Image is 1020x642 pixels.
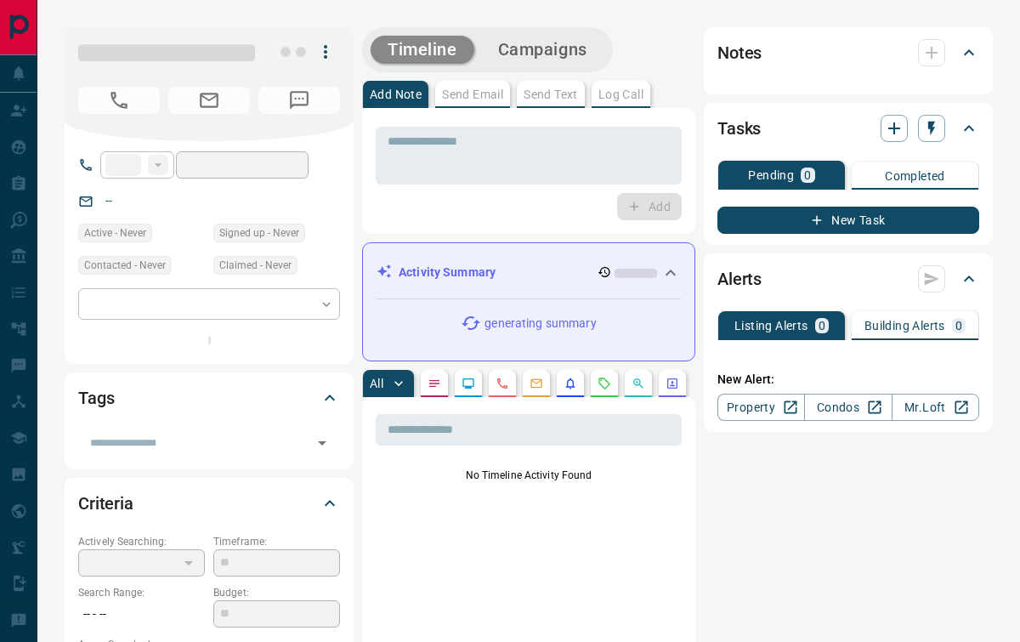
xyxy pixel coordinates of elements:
svg: Notes [428,377,441,390]
button: Timeline [371,36,474,64]
button: New Task [717,207,979,234]
p: Timeframe: [213,534,340,549]
svg: Requests [598,377,611,390]
h2: Criteria [78,490,133,517]
div: Alerts [717,259,979,299]
span: Contacted - Never [84,257,166,274]
p: New Alert: [717,371,979,389]
svg: Agent Actions [666,377,679,390]
p: Actively Searching: [78,534,205,549]
svg: Opportunities [632,377,645,390]
p: No Timeline Activity Found [376,468,682,483]
span: No Email [168,87,250,114]
h2: Tasks [717,115,761,142]
p: Pending [748,169,794,181]
h2: Alerts [717,265,762,293]
span: Signed up - Never [219,224,299,241]
span: Active - Never [84,224,146,241]
a: Mr.Loft [892,394,979,421]
button: Campaigns [481,36,604,64]
a: Condos [804,394,892,421]
svg: Calls [496,377,509,390]
p: 0 [819,320,825,332]
p: 0 [955,320,962,332]
p: All [370,378,383,389]
p: Activity Summary [399,264,496,281]
p: -- - -- [78,600,205,628]
div: Criteria [78,483,340,524]
svg: Listing Alerts [564,377,577,390]
a: Property [717,394,805,421]
p: Completed [885,170,945,182]
svg: Lead Browsing Activity [462,377,475,390]
p: generating summary [484,315,596,332]
div: Activity Summary [377,257,681,288]
p: 0 [804,169,811,181]
div: Tags [78,378,340,418]
p: Search Range: [78,585,205,600]
span: No Number [258,87,340,114]
svg: Emails [530,377,543,390]
p: Building Alerts [864,320,945,332]
p: Add Note [370,88,422,100]
a: -- [105,194,112,207]
p: Listing Alerts [734,320,808,332]
button: Open [310,431,334,455]
div: Notes [717,32,979,73]
span: No Number [78,87,160,114]
div: Tasks [717,108,979,149]
span: Claimed - Never [219,257,292,274]
p: Budget: [213,585,340,600]
h2: Tags [78,384,114,412]
h2: Notes [717,39,762,66]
